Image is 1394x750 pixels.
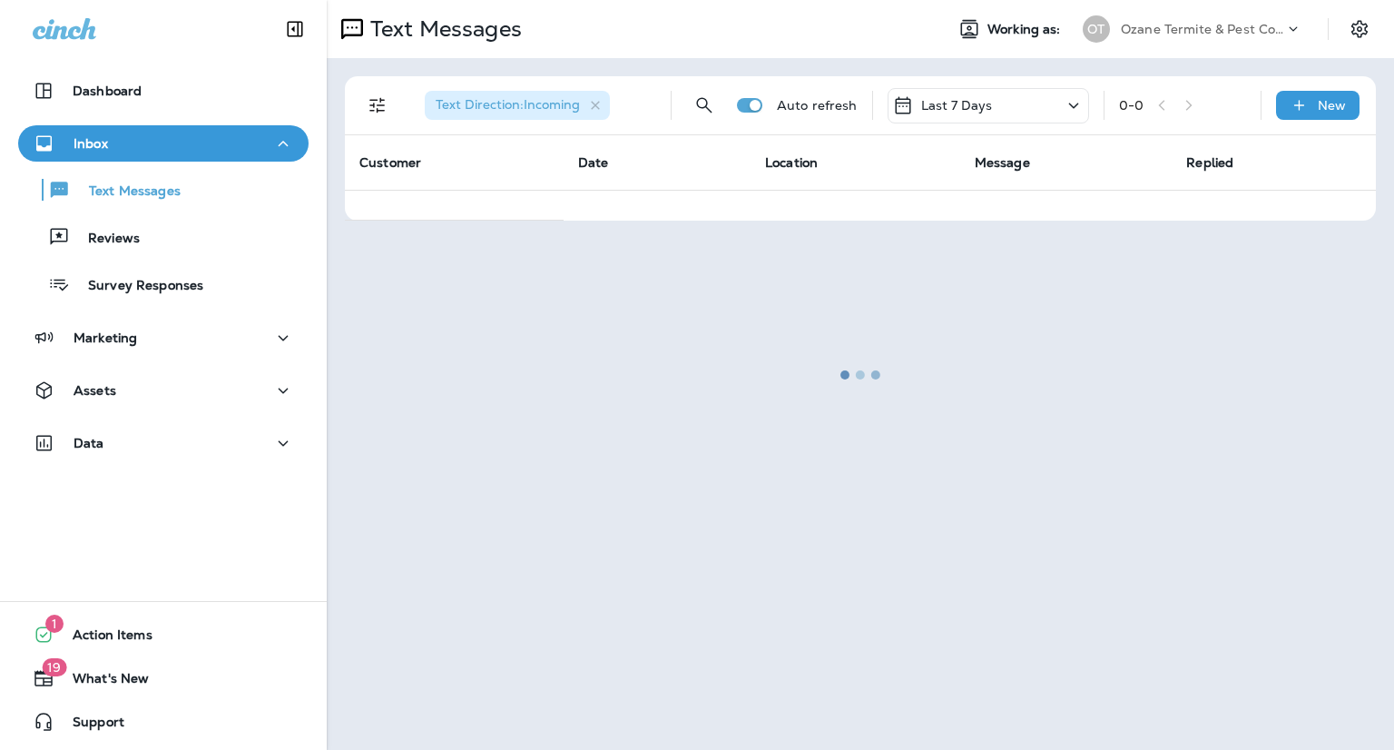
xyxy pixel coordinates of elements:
p: Marketing [74,331,137,345]
p: Reviews [70,231,140,248]
span: 19 [42,658,66,676]
button: Text Messages [18,171,309,209]
button: Data [18,425,309,461]
p: Assets [74,383,116,398]
button: Inbox [18,125,309,162]
span: 1 [45,615,64,633]
p: Text Messages [71,183,181,201]
button: Reviews [18,218,309,256]
button: Survey Responses [18,265,309,303]
button: 19What's New [18,660,309,696]
p: New [1318,98,1346,113]
button: Assets [18,372,309,409]
span: Action Items [54,627,152,649]
button: Collapse Sidebar [270,11,320,47]
p: Survey Responses [70,278,203,295]
button: Dashboard [18,73,309,109]
p: Data [74,436,104,450]
p: Inbox [74,136,108,151]
p: Dashboard [73,84,142,98]
span: What's New [54,671,149,693]
button: Support [18,704,309,740]
button: Marketing [18,320,309,356]
span: Support [54,715,124,736]
button: 1Action Items [18,617,309,653]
